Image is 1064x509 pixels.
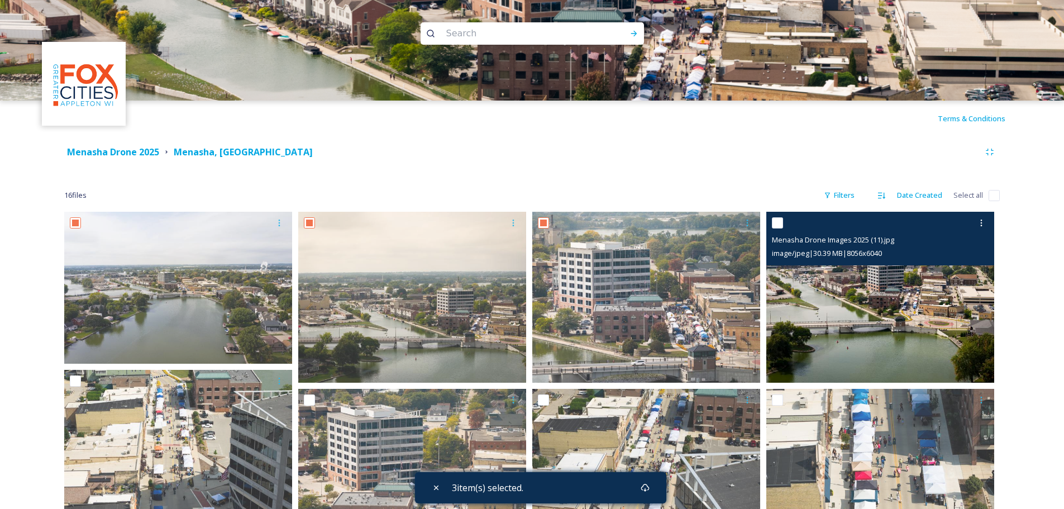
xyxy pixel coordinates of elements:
span: 3 item(s) selected. [452,481,523,494]
span: Select all [953,190,983,201]
img: Menasha Drone Images 2025 (11).jpg [766,212,994,383]
span: Terms & Conditions [938,113,1005,123]
div: Date Created [891,184,948,206]
strong: Menasha, [GEOGRAPHIC_DATA] [174,146,313,158]
img: Menasha Drone Images 2025 (15).jpg [64,212,292,364]
img: Menasha Drone Images 2025 (13).jpg [532,212,760,383]
span: Menasha Drone Images 2025 (11).jpg [772,235,894,245]
img: Menasha Drone Images 2025 (14).jpg [298,212,526,383]
input: Search [441,21,594,46]
strong: Menasha Drone 2025 [67,146,159,158]
span: 16 file s [64,190,87,201]
a: Terms & Conditions [938,112,1022,125]
div: Filters [818,184,860,206]
img: images.png [44,44,125,125]
span: image/jpeg | 30.39 MB | 8056 x 6040 [772,248,882,258]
